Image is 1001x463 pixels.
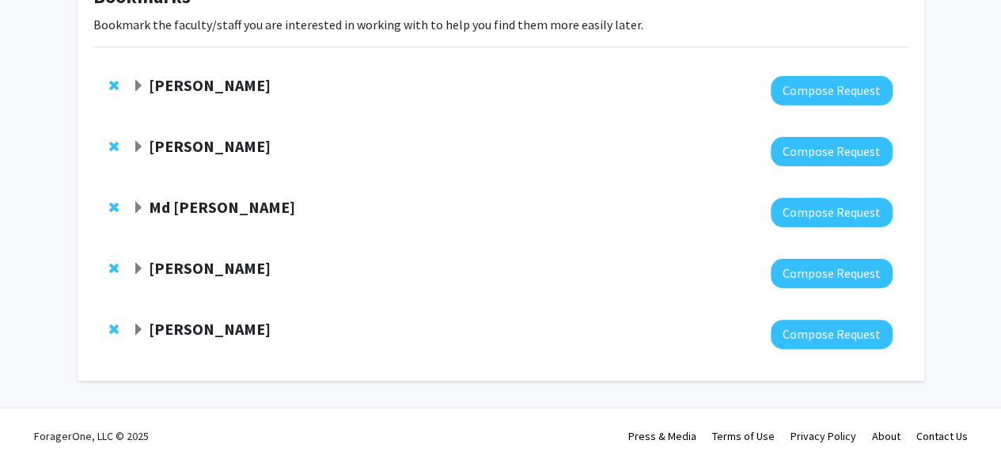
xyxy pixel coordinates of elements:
a: About [872,429,901,443]
strong: [PERSON_NAME] [149,136,271,156]
a: Press & Media [628,429,696,443]
button: Compose Request to Md Eunus Ali [771,198,893,227]
button: Compose Request to Saurabh Chattopadhyay [771,259,893,288]
strong: [PERSON_NAME] [149,258,271,278]
p: Bookmark the faculty/staff you are interested in working with to help you find them more easily l... [93,15,908,34]
strong: Md [PERSON_NAME] [149,197,295,217]
span: Expand Md Eunus Ali Bookmark [132,202,145,214]
span: Expand Samantha Zambuto Bookmark [132,141,145,154]
span: Expand Saurabh Chattopadhyay Bookmark [132,263,145,275]
button: Compose Request to Samantha Zambuto [771,137,893,166]
span: Expand Kenneth Campbell Bookmark [132,324,145,336]
a: Privacy Policy [791,429,856,443]
a: Terms of Use [712,429,775,443]
span: Remove Kenneth Campbell from bookmarks [109,323,119,336]
iframe: Chat [12,392,67,451]
span: Remove Thomas Kampourakis from bookmarks [109,79,119,92]
span: Remove Samantha Zambuto from bookmarks [109,140,119,153]
strong: [PERSON_NAME] [149,319,271,339]
span: Remove Saurabh Chattopadhyay from bookmarks [109,262,119,275]
a: Contact Us [916,429,968,443]
button: Compose Request to Kenneth Campbell [771,320,893,349]
strong: [PERSON_NAME] [149,75,271,95]
span: Remove Md Eunus Ali from bookmarks [109,201,119,214]
button: Compose Request to Thomas Kampourakis [771,76,893,105]
span: Expand Thomas Kampourakis Bookmark [132,80,145,93]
